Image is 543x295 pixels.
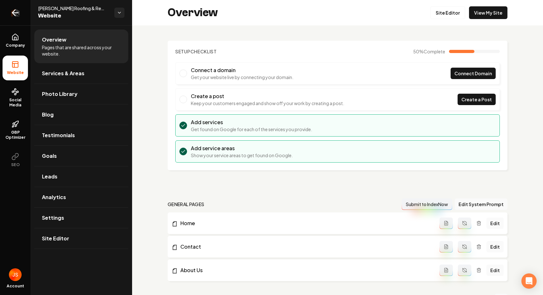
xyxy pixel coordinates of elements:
div: Open Intercom Messenger [521,273,537,289]
span: Services & Areas [42,70,84,77]
h3: Add service areas [191,144,293,152]
a: Goals [34,146,128,166]
h3: Add services [191,118,312,126]
span: Pages that are shared across your website. [42,44,121,57]
span: Create a Post [461,96,492,103]
a: About Us [171,266,439,274]
h3: Create a post [191,92,344,100]
a: Edit [486,241,504,252]
a: Connect Domain [451,68,496,79]
span: Leads [42,173,57,180]
span: Setup [175,49,191,54]
span: Blog [42,111,54,118]
span: Goals [42,152,57,160]
p: Show your service areas to get found on Google. [191,152,293,158]
span: Website [4,70,26,75]
span: GBP Optimizer [3,130,28,140]
img: James Shamoun [9,268,22,281]
a: Analytics [34,187,128,207]
button: Add admin page prompt [439,241,453,252]
span: Website [38,11,109,20]
button: Add admin page prompt [439,265,453,276]
span: Settings [42,214,64,222]
span: Connect Domain [454,70,492,77]
span: Site Editor [42,235,69,242]
span: Overview [42,36,66,44]
p: Get found on Google for each of the services you provide. [191,126,312,132]
span: Company [3,43,28,48]
h2: Overview [168,6,218,19]
a: Site Editor [34,228,128,249]
a: Company [3,28,28,53]
span: [PERSON_NAME] Roofing & Remodeling Llc [38,5,109,11]
button: Edit System Prompt [455,198,507,210]
a: Contact [171,243,439,251]
h2: Checklist [175,48,217,55]
a: Leads [34,166,128,187]
a: Testimonials [34,125,128,145]
span: Testimonials [42,131,75,139]
a: GBP Optimizer [3,115,28,145]
button: Open user button [9,268,22,281]
a: Services & Areas [34,63,128,84]
span: 50 % [413,48,445,55]
button: Submit to IndexNow [402,198,452,210]
span: Account [7,284,24,289]
span: Photo Library [42,90,77,98]
button: SEO [3,148,28,172]
p: Keep your customers engaged and show off your work by creating a post. [191,100,344,106]
span: Complete [424,49,445,54]
a: Settings [34,208,128,228]
a: Edit [486,218,504,229]
p: Get your website live by connecting your domain. [191,74,293,80]
a: Photo Library [34,84,128,104]
button: Add admin page prompt [439,218,453,229]
a: Home [171,219,439,227]
a: View My Site [469,6,507,19]
a: Create a Post [458,94,496,105]
a: Social Media [3,83,28,113]
span: Social Media [3,97,28,108]
h3: Connect a domain [191,66,293,74]
h2: general pages [168,201,204,207]
span: Analytics [42,193,66,201]
a: Site Editor [430,6,465,19]
a: Blog [34,104,128,125]
a: Edit [486,265,504,276]
span: SEO [9,162,22,167]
